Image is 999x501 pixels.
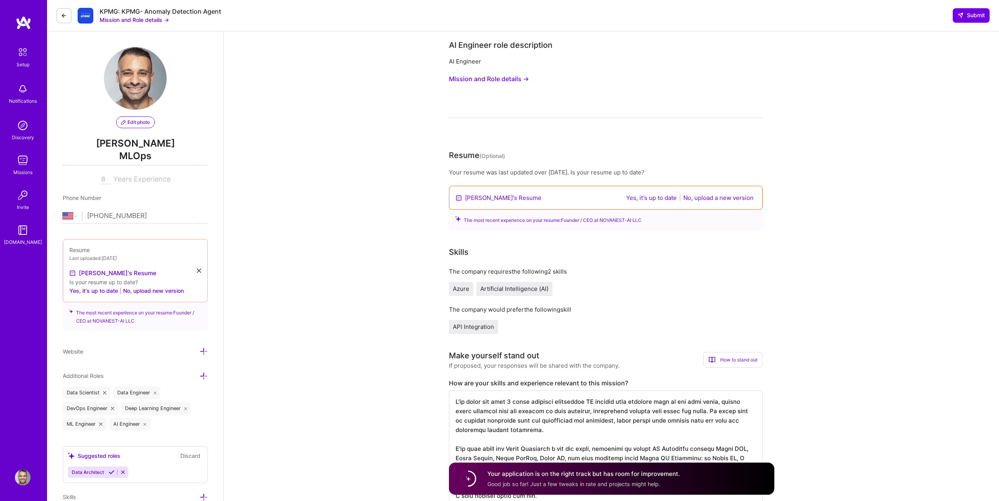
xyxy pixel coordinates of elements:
[100,175,110,184] input: XX
[16,16,31,30] img: logo
[99,423,102,426] i: icon Close
[121,120,126,125] i: icon PencilPurple
[15,470,31,485] img: User Avatar
[15,222,31,238] img: guide book
[154,391,157,394] i: icon Close
[113,175,171,183] span: Years Experience
[449,149,505,162] div: Resume
[449,305,763,314] div: The company would prefer the following skill
[120,287,122,295] span: |
[465,194,541,202] a: [PERSON_NAME]'s Resume
[123,286,184,296] button: No, upload new version
[16,60,29,69] div: Setup
[103,391,106,394] i: icon Close
[453,323,494,330] span: API Integration
[679,194,681,201] span: |
[449,168,763,176] div: Your resume was last updated over [DATE]. Is your resume up to date?
[957,11,985,19] span: Submit
[69,286,118,296] button: Yes, it's up to date
[703,352,763,368] div: How to stand out
[4,238,42,246] div: [DOMAIN_NAME]
[69,270,76,276] img: Resume
[480,152,505,159] span: (Optional)
[624,193,679,202] button: Yes, it's up to date
[12,133,34,142] div: Discovery
[121,119,150,126] span: Edit photo
[63,402,118,415] div: DevOps Engineer
[455,216,461,221] i: icon SuggestedTeams
[15,187,31,203] img: Invite
[957,12,964,18] i: icon SendLight
[449,207,763,231] div: The most recent experience on your resume: Founder / CEO at NOVANEST-AI LLC
[15,118,31,133] img: discovery
[63,418,106,430] div: ML Engineer
[61,13,67,19] i: icon LeftArrowDark
[113,387,161,399] div: Data Engineer
[456,195,462,201] img: Resume
[15,81,31,97] img: bell
[121,402,191,415] div: Deep Learning Engineer
[681,193,756,202] button: No, upload a new version
[449,361,619,370] div: If proposed, your responses will be shared with the company.
[953,8,990,22] button: Submit
[109,418,151,430] div: AI Engineer
[480,285,549,292] span: Artificial Intelligence (AI)
[63,348,83,355] span: Website
[116,116,155,128] button: Edit photo
[100,7,221,16] div: KPMG: KPMG- Anomaly Detection Agent
[143,423,147,426] i: icon Close
[68,452,120,460] div: Suggested roles
[63,298,208,331] div: The most recent experience on your resume: Founder / CEO at NOVANEST-AI LLC
[63,494,76,500] span: Skills
[708,356,716,363] i: icon BookOpen
[15,152,31,168] img: teamwork
[13,470,33,485] a: User Avatar
[104,47,167,110] img: User Avatar
[78,8,93,24] img: Company Logo
[69,278,201,286] div: Is your resume up to date?
[449,379,763,387] label: How are your skills and experience relevant to this mission?
[9,97,37,105] div: Notifications
[69,254,201,262] div: Last uploaded: [DATE]
[449,57,763,65] div: AI Engineer
[13,168,33,176] div: Missions
[69,309,73,314] i: icon SuggestedTeams
[69,247,90,253] span: Resume
[487,470,680,478] h4: Your application is on the right track but has room for improvement.
[487,480,660,487] span: Good job so far! Just a few tweaks in rate and projects might help.
[453,285,469,292] span: Azure
[63,149,208,165] span: MLOps
[184,407,187,410] i: icon Close
[63,138,208,149] span: [PERSON_NAME]
[449,350,539,361] div: Make yourself stand out
[449,267,763,276] div: The company requires the following 2 skills
[178,451,203,460] button: Discard
[15,44,31,60] img: setup
[68,452,74,459] i: icon SuggestedTeams
[100,16,169,24] button: Mission and Role details →
[449,246,469,258] div: Skills
[17,203,29,211] div: Invite
[449,72,529,86] button: Mission and Role details →
[63,372,104,379] span: Additional Roles
[72,469,104,475] span: Data Architect
[69,269,156,278] a: [PERSON_NAME]'s Resume
[197,269,201,273] i: icon Close
[63,194,101,201] span: Phone Number
[63,387,110,399] div: Data Scientist
[111,407,114,410] i: icon Close
[120,469,126,475] i: Reject
[87,205,198,227] input: +1 (000) 000-0000
[449,39,552,51] div: AI Engineer role description
[109,469,114,475] i: Accept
